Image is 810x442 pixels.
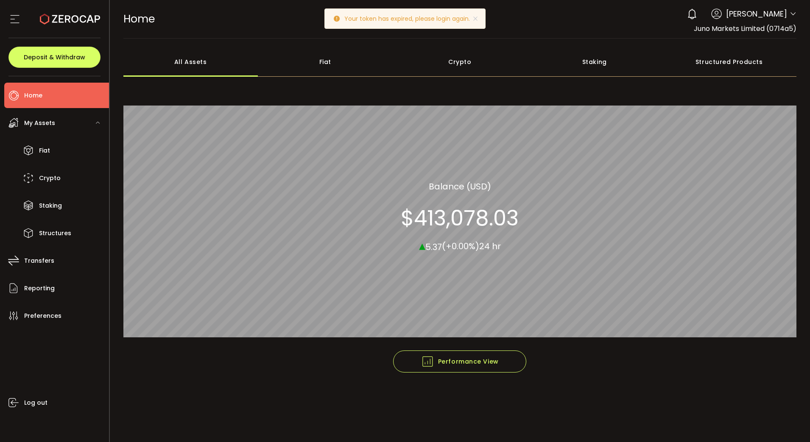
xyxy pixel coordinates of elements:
button: Performance View [393,350,526,373]
span: (+0.00%) [442,240,479,252]
section: Balance (USD) [429,180,491,192]
span: Home [123,11,155,26]
div: Structured Products [662,47,797,77]
div: Crypto [393,47,528,77]
span: 24 hr [479,240,501,252]
span: Home [24,89,42,102]
button: Deposit & Withdraw [8,47,101,68]
span: Performance View [421,355,499,368]
span: Crypto [39,172,61,184]
span: Log out [24,397,47,409]
p: Your token has expired, please login again. [344,16,477,22]
span: My Assets [24,117,55,129]
span: [PERSON_NAME] [726,8,787,19]
iframe: Chat Widget [768,401,810,442]
div: All Assets [123,47,258,77]
span: Deposit & Withdraw [24,54,85,60]
span: Structures [39,227,71,239]
span: ▴ [419,236,425,254]
div: Staking [527,47,662,77]
span: 5.37 [425,241,442,253]
span: Transfers [24,255,54,267]
span: Staking [39,200,62,212]
span: Juno Markets Limited (0714a5) [694,24,796,33]
span: Reporting [24,282,55,295]
div: Fiat [258,47,393,77]
span: Fiat [39,145,50,157]
section: $413,078.03 [401,205,519,231]
span: Preferences [24,310,61,322]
